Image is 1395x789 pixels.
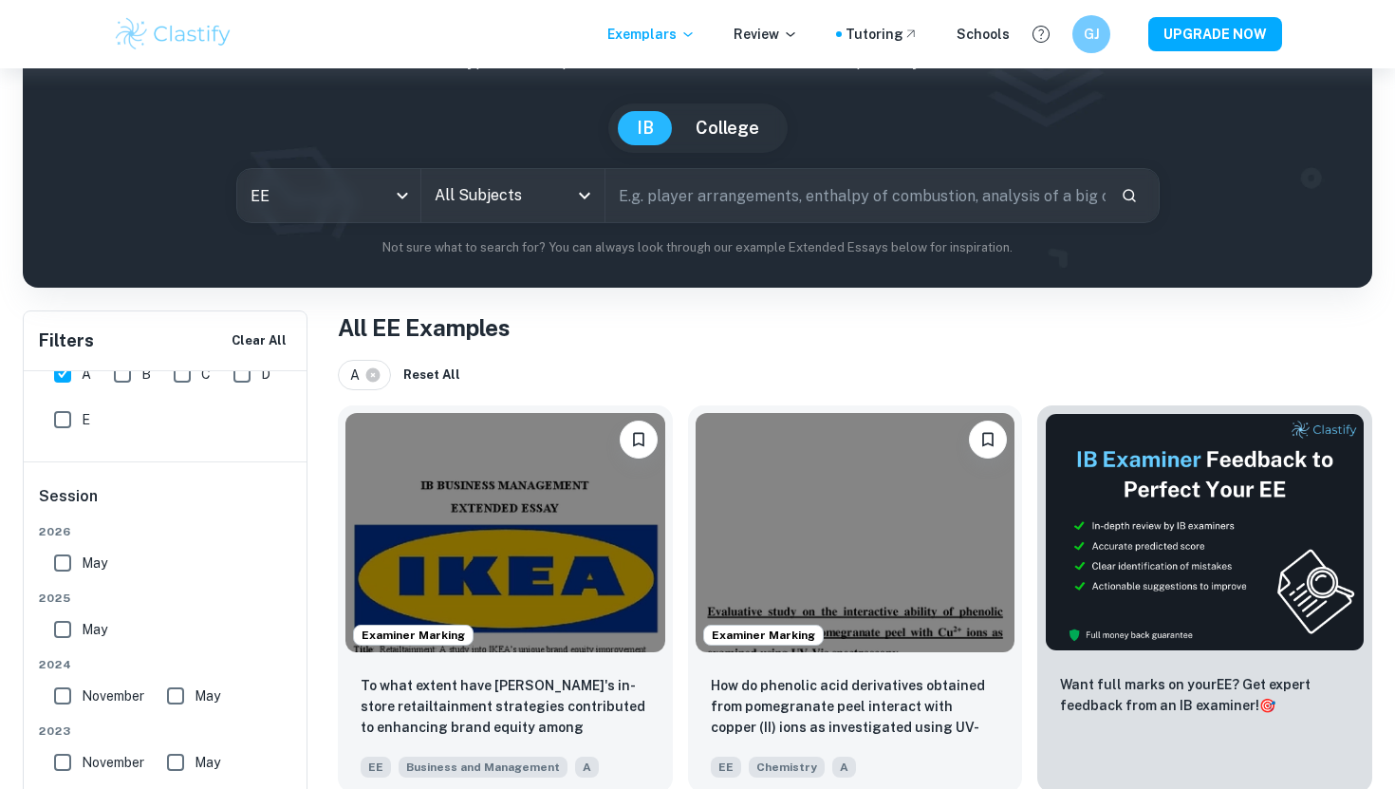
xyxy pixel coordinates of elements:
[39,656,293,673] span: 2024
[1081,24,1103,45] h6: GJ
[846,24,919,45] a: Tutoring
[338,360,391,390] div: A
[195,686,220,706] span: May
[571,182,598,209] button: Open
[82,619,107,640] span: May
[39,590,293,607] span: 2025
[696,413,1015,652] img: Chemistry EE example thumbnail: How do phenolic acid derivatives obtaine
[38,238,1357,257] p: Not sure what to search for? You can always look through our example Extended Essays below for in...
[350,365,368,385] span: A
[1259,698,1275,713] span: 🎯
[141,364,151,385] span: B
[711,757,741,778] span: EE
[1113,179,1145,212] button: Search
[361,757,391,778] span: EE
[261,364,270,385] span: D
[957,24,1010,45] a: Schools
[82,553,107,573] span: May
[620,421,658,459] button: Bookmark
[1072,15,1110,53] button: GJ
[749,757,825,778] span: Chemistry
[227,327,291,355] button: Clear All
[1025,18,1057,50] button: Help and Feedback
[734,24,798,45] p: Review
[82,364,91,385] span: A
[82,409,90,430] span: E
[338,310,1372,345] h1: All EE Examples
[354,627,473,644] span: Examiner Marking
[1148,17,1282,51] button: UPGRADE NOW
[361,675,650,740] p: To what extent have IKEA's in-store retailtainment strategies contributed to enhancing brand equi...
[201,364,211,385] span: C
[195,752,220,773] span: May
[704,627,823,644] span: Examiner Marking
[399,757,567,778] span: Business and Management
[832,757,856,778] span: A
[677,111,778,145] button: College
[1045,413,1365,651] img: Thumbnail
[575,757,599,778] span: A
[82,752,144,773] span: November
[969,421,1007,459] button: Bookmark
[237,169,420,222] div: EE
[618,111,673,145] button: IB
[39,485,293,523] h6: Session
[39,328,94,354] h6: Filters
[605,169,1106,222] input: E.g. player arrangements, enthalpy of combustion, analysis of a big city...
[1060,674,1349,716] p: Want full marks on your EE ? Get expert feedback from an IB examiner!
[711,675,1000,740] p: How do phenolic acid derivatives obtained from pomegranate peel interact with copper (II) ions as...
[113,15,233,53] img: Clastify logo
[39,523,293,540] span: 2026
[399,361,465,389] button: Reset All
[82,686,144,706] span: November
[39,723,293,740] span: 2023
[345,413,665,652] img: Business and Management EE example thumbnail: To what extent have IKEA's in-store reta
[607,24,696,45] p: Exemplars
